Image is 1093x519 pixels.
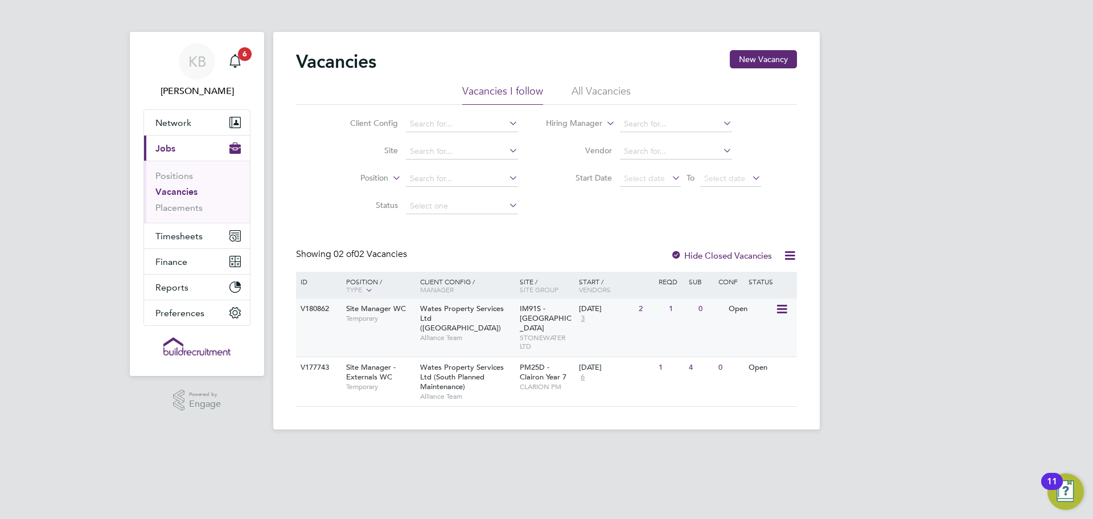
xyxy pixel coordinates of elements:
button: Open Resource Center, 11 new notifications [1047,473,1084,510]
div: Jobs [144,161,250,223]
span: 02 of [334,248,354,260]
span: Engage [189,399,221,409]
input: Search for... [620,144,732,160]
span: Vendors [579,285,611,294]
span: Alliance Team [420,392,514,401]
span: 02 Vacancies [334,248,407,260]
label: Position [323,173,388,184]
a: Go to home page [143,337,250,355]
span: Timesheets [155,231,203,242]
a: Positions [155,170,193,181]
span: Site Group [520,285,558,294]
a: Vacancies [155,186,198,197]
div: Sub [686,272,716,291]
span: Finance [155,256,187,267]
span: Temporary [346,382,414,391]
div: 0 [696,299,725,320]
div: Start / [576,272,656,299]
span: IM91S - [GEOGRAPHIC_DATA] [520,304,572,333]
span: Preferences [155,308,204,318]
div: Status [746,272,795,291]
div: Position / [338,272,417,300]
div: 1 [666,299,696,320]
span: Manager [420,285,454,294]
div: Open [726,299,775,320]
img: buildrec-logo-retina.png [163,337,231,355]
div: Client Config / [417,272,517,299]
label: Client Config [332,118,398,128]
span: Select date [624,173,665,183]
span: KB [188,54,206,69]
div: Showing [296,248,409,260]
label: Start Date [546,173,612,183]
div: [DATE] [579,304,633,314]
button: New Vacancy [730,50,797,68]
div: Reqd [656,272,685,291]
input: Search for... [406,144,518,160]
span: STONEWATER LTD [520,333,574,351]
input: Search for... [406,116,518,132]
a: KB[PERSON_NAME] [143,43,250,98]
button: Network [144,110,250,135]
div: 11 [1047,481,1057,496]
span: Site Manager WC [346,304,406,313]
label: Status [332,200,398,210]
div: 0 [716,357,745,378]
label: Hide Closed Vacancies [671,250,772,261]
div: 1 [656,357,685,378]
span: 6 [238,47,252,61]
a: Powered byEngage [173,390,221,411]
span: To [683,170,698,185]
span: Alliance Team [420,333,514,342]
div: Site / [517,272,577,299]
nav: Main navigation [130,32,264,376]
label: Site [332,145,398,156]
div: Open [746,357,795,378]
span: 3 [579,314,586,324]
span: Reports [155,282,188,293]
div: V180862 [298,299,338,320]
button: Preferences [144,300,250,325]
div: 2 [636,299,665,320]
label: Hiring Manager [537,118,602,129]
span: Wates Property Services Ltd ([GEOGRAPHIC_DATA]) [420,304,504,333]
button: Reports [144,275,250,300]
li: Vacancies I follow [462,84,543,105]
div: Conf [716,272,745,291]
span: Jobs [155,143,175,154]
a: Placements [155,202,203,213]
span: PM25D - Clairon Year 7 [520,362,566,382]
span: Select date [704,173,745,183]
div: ID [298,272,338,291]
button: Finance [144,249,250,274]
label: Vendor [546,145,612,156]
span: Powered by [189,390,221,399]
span: Temporary [346,314,414,323]
span: Kristian Booth [143,84,250,98]
a: 6 [224,43,246,80]
span: Wates Property Services Ltd (South Planned Maintenance) [420,362,504,391]
div: V177743 [298,357,338,378]
h2: Vacancies [296,50,376,73]
span: 6 [579,373,586,382]
span: CLARION PM [520,382,574,391]
button: Timesheets [144,223,250,248]
input: Search for... [620,116,732,132]
input: Select one [406,198,518,214]
span: Site Manager - Externals WC [346,362,396,382]
input: Search for... [406,171,518,187]
span: Type [346,285,362,294]
div: 4 [686,357,716,378]
div: [DATE] [579,363,653,373]
button: Jobs [144,136,250,161]
span: Network [155,117,191,128]
li: All Vacancies [572,84,631,105]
